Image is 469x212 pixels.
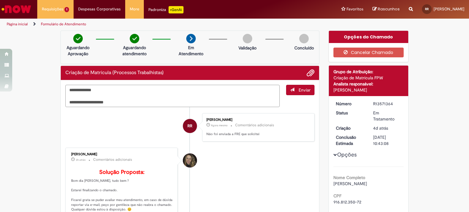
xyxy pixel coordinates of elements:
span: Rascunhos [378,6,400,12]
ul: Trilhas de página [5,19,308,30]
b: Nome Completo [333,175,365,180]
div: R13571364 [373,101,402,107]
img: ServiceNow [1,3,32,15]
button: Adicionar anexos [307,69,314,77]
div: Karol Clorado [183,153,197,167]
b: Solução Proposta: [99,169,144,176]
p: +GenAi [169,6,184,13]
span: RR [425,7,429,11]
span: 916.812.350-72 [333,199,361,205]
textarea: Digite sua mensagem aqui... [65,85,280,107]
span: Agora mesmo [211,124,227,127]
img: check-circle-green.png [73,34,83,43]
img: img-circle-grey.png [299,34,309,43]
a: Formulário de Atendimento [41,22,86,27]
span: RR [187,119,192,133]
a: Página inicial [7,22,28,27]
time: 30/09/2025 11:05:18 [211,124,227,127]
span: 4d atrás [373,125,388,131]
div: Opções do Chamado [329,31,409,43]
span: [PERSON_NAME] [333,181,367,186]
span: 3h atrás [76,158,85,162]
button: Cancelar Chamado [333,48,404,57]
dt: Criação [331,125,369,131]
div: Grupo de Atribuição: [333,69,404,75]
p: Bom dia [PERSON_NAME], tudo bem ? Estarei finalizando o chamado. Ficarei grata se puder avaliar m... [71,169,173,212]
p: Aguardando Aprovação [63,45,93,57]
div: [PERSON_NAME] [206,118,308,122]
div: Criação de Matrícula FPW [333,75,404,81]
div: Analista responsável: [333,81,404,87]
div: [PERSON_NAME] [333,87,404,93]
p: Em Atendimento [176,45,206,57]
time: 26/09/2025 15:56:11 [373,125,388,131]
img: arrow-next.png [186,34,196,43]
div: Em Tratamento [373,110,402,122]
time: 30/09/2025 08:32:21 [76,158,85,162]
dt: Conclusão Estimada [331,134,369,146]
small: Comentários adicionais [93,157,132,162]
span: 1 [64,7,69,12]
span: [PERSON_NAME] [434,6,464,12]
span: Despesas Corporativas [78,6,121,12]
p: Aguardando atendimento [120,45,149,57]
b: CPF [333,193,341,199]
span: More [130,6,139,12]
span: Enviar [299,87,311,93]
a: Rascunhos [373,6,400,12]
img: img-circle-grey.png [243,34,252,43]
dt: Status [331,110,369,116]
small: Comentários adicionais [235,123,274,128]
div: [DATE] 10:43:08 [373,134,402,146]
dt: Número [331,101,369,107]
img: check-circle-green.png [130,34,139,43]
div: Padroniza [148,6,184,13]
p: Concluído [294,45,314,51]
p: Não foi enviada a FRE que solicitei [206,132,308,137]
button: Enviar [286,85,314,95]
div: Roberto ROBERTO [183,119,197,133]
div: 26/09/2025 15:56:11 [373,125,402,131]
p: Validação [238,45,256,51]
span: Requisições [42,6,63,12]
span: Favoritos [347,6,363,12]
div: [PERSON_NAME] [71,153,173,156]
h2: Criação de Matrícula (Processos Trabalhistas) Histórico de tíquete [65,70,164,76]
